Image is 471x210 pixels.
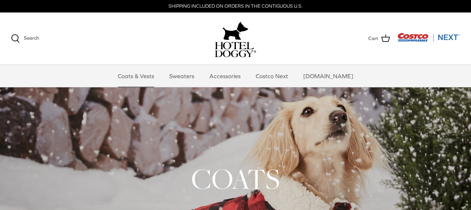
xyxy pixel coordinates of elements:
a: Accessories [203,65,247,87]
a: Coats & Vests [111,65,161,87]
img: hoteldoggy.com [223,20,248,42]
img: Costco Next [397,33,460,42]
span: Cart [368,35,378,43]
span: Search [24,35,39,41]
a: Costco Next [249,65,295,87]
a: [DOMAIN_NAME] [297,65,360,87]
a: Visit Costco Next [397,37,460,43]
a: Sweaters [163,65,201,87]
a: Search [11,34,39,43]
h1: COATS [11,161,460,197]
img: hoteldoggycom [215,42,256,57]
a: hoteldoggy.com hoteldoggycom [215,20,256,57]
a: Cart [368,34,390,43]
